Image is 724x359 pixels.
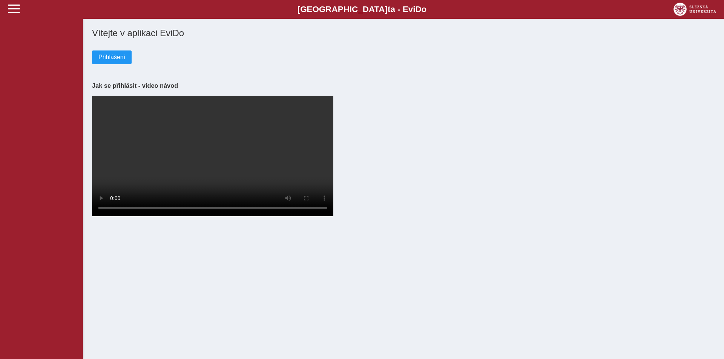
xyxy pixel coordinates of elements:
img: logo_web_su.png [673,3,716,16]
span: t [388,5,390,14]
span: o [422,5,427,14]
h3: Jak se přihlásit - video návod [92,82,715,89]
h1: Vítejte v aplikaci EviDo [92,28,715,38]
b: [GEOGRAPHIC_DATA] a - Evi [23,5,701,14]
span: Přihlášení [98,54,125,61]
button: Přihlášení [92,50,132,64]
span: D [415,5,421,14]
video: Your browser does not support the video tag. [92,96,333,216]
